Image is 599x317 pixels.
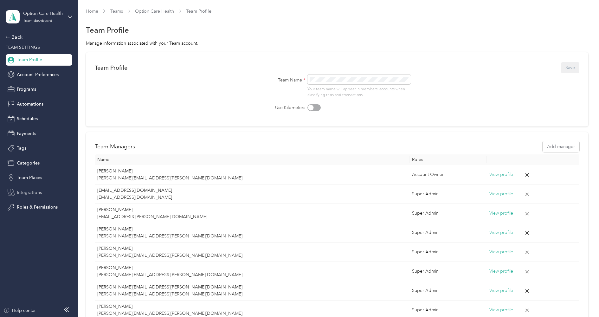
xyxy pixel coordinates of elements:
span: Integrations [17,189,42,196]
span: Automations [17,101,43,107]
p: [PERSON_NAME][EMAIL_ADDRESS][PERSON_NAME][DOMAIN_NAME] [97,252,407,259]
button: View profile [489,287,513,294]
span: Team Places [17,174,42,181]
div: Super Admin [412,229,484,236]
span: TEAM SETTINGS [6,45,40,50]
p: [EMAIL_ADDRESS][PERSON_NAME][DOMAIN_NAME] [97,213,407,220]
a: Teams [110,9,123,14]
span: Roles & Permissions [17,204,58,210]
div: Super Admin [412,210,484,217]
h1: Team Profile [86,27,129,33]
p: [PERSON_NAME] [97,226,407,233]
span: Team Profile [186,8,211,15]
p: [PERSON_NAME] [97,303,407,310]
div: Back [6,33,69,41]
p: [PERSON_NAME][EMAIL_ADDRESS][PERSON_NAME][DOMAIN_NAME] [97,175,407,182]
button: View profile [489,307,513,314]
p: [PERSON_NAME][EMAIL_ADDRESS][PERSON_NAME][DOMAIN_NAME] [97,271,407,278]
button: View profile [489,191,513,197]
div: Super Admin [412,191,484,197]
div: Manage information associated with your Team account. [86,40,588,47]
p: [PERSON_NAME] [97,245,407,252]
span: Account Preferences [17,71,59,78]
p: Your team name will appear in members’ accounts when classifying trips and transactions. [307,87,411,98]
div: Super Admin [412,307,484,314]
span: Payments [17,130,36,137]
div: Account Owner [412,171,484,178]
iframe: Everlance-gr Chat Button Frame [564,281,599,317]
button: View profile [489,249,513,256]
span: Categories [17,160,40,166]
a: Option Care Health [135,9,174,14]
div: Option Care Health [23,10,63,17]
span: Schedules [17,115,38,122]
span: Team Profile [17,56,42,63]
button: View profile [489,171,513,178]
div: Team dashboard [23,19,52,23]
p: [PERSON_NAME][EMAIL_ADDRESS][PERSON_NAME][DOMAIN_NAME] [97,310,407,317]
span: Tags [17,145,26,152]
span: Programs [17,86,36,93]
p: [PERSON_NAME] [97,206,407,213]
th: Name [95,154,410,165]
p: [EMAIL_ADDRESS][DOMAIN_NAME] [97,194,407,201]
button: Help center [3,307,36,314]
button: Add manager [543,141,579,152]
button: View profile [489,210,513,217]
p: [PERSON_NAME][EMAIL_ADDRESS][PERSON_NAME][DOMAIN_NAME] [97,291,407,298]
label: Team Name [248,77,305,83]
p: [PERSON_NAME][EMAIL_ADDRESS][PERSON_NAME][DOMAIN_NAME] [97,284,407,291]
div: Team Profile [95,64,127,71]
div: Super Admin [412,249,484,256]
p: [PERSON_NAME][EMAIL_ADDRESS][PERSON_NAME][DOMAIN_NAME] [97,233,407,240]
a: Home [86,9,98,14]
p: [EMAIL_ADDRESS][DOMAIN_NAME] [97,187,407,194]
p: [PERSON_NAME] [97,264,407,271]
button: View profile [489,268,513,275]
th: Roles [409,154,486,165]
h2: Team Managers [95,142,135,151]
label: Use Kilometers [248,104,305,111]
button: View profile [489,229,513,236]
p: [PERSON_NAME] [97,168,407,175]
div: Super Admin [412,287,484,294]
div: Super Admin [412,268,484,275]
